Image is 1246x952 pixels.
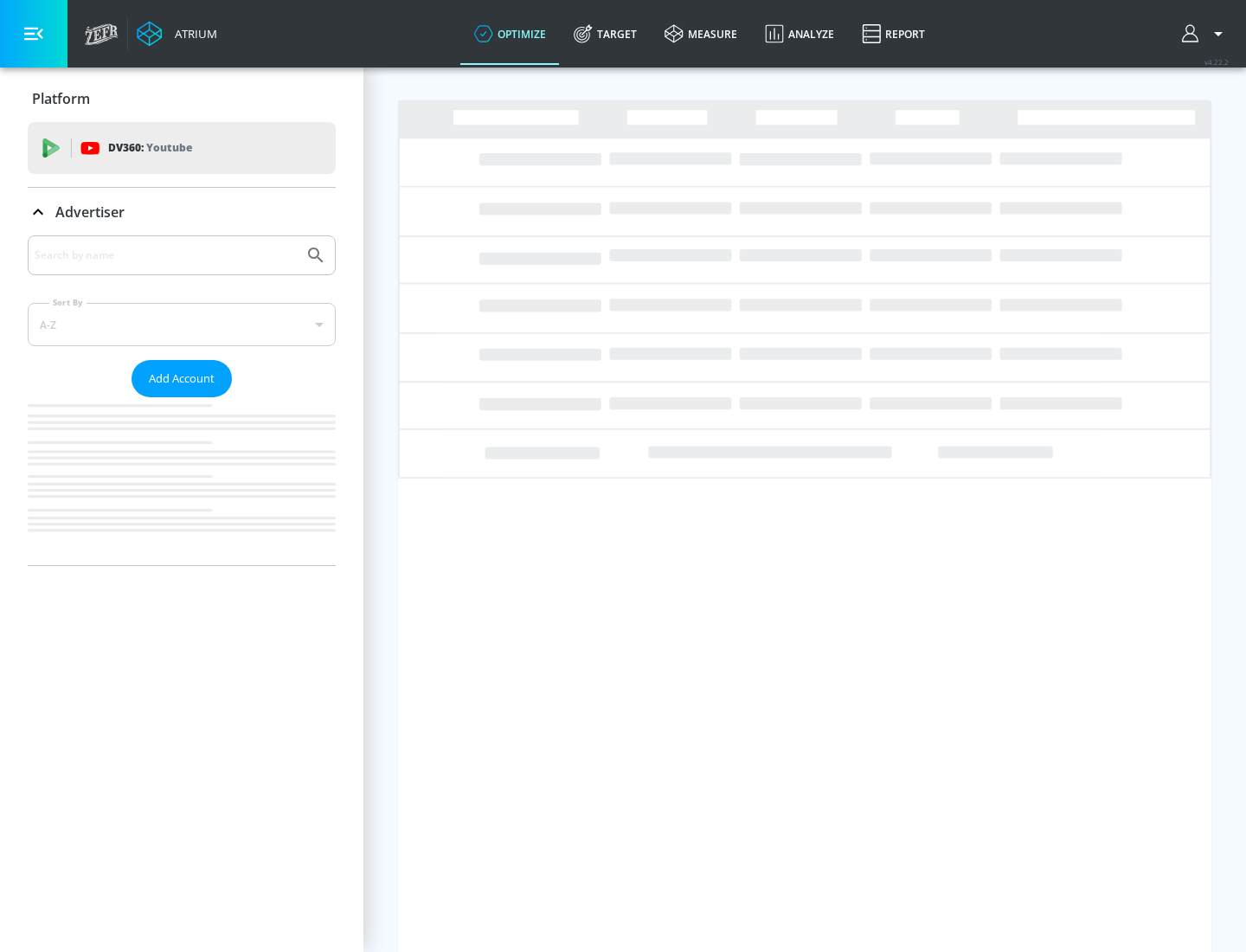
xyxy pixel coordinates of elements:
div: Advertiser [28,235,336,565]
p: DV360: [108,138,192,158]
label: Sort By [49,297,87,308]
div: Platform [28,74,336,123]
div: A-Z [28,303,336,346]
input: Search by name [35,244,297,267]
a: Report [848,3,939,65]
button: Add Account [132,360,232,397]
a: Target [560,3,651,65]
span: Add Account [149,369,215,389]
nav: list of Advertiser [28,397,336,565]
p: Advertiser [55,203,125,222]
a: Atrium [137,21,217,47]
span: v 4.22.2 [1204,57,1229,67]
a: optimize [460,3,560,65]
div: Atrium [168,26,217,42]
a: measure [651,3,751,65]
a: Analyze [751,3,848,65]
p: Youtube [146,138,192,157]
div: DV360: Youtube [28,122,336,174]
p: Platform [32,89,90,108]
div: Advertiser [28,188,336,236]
